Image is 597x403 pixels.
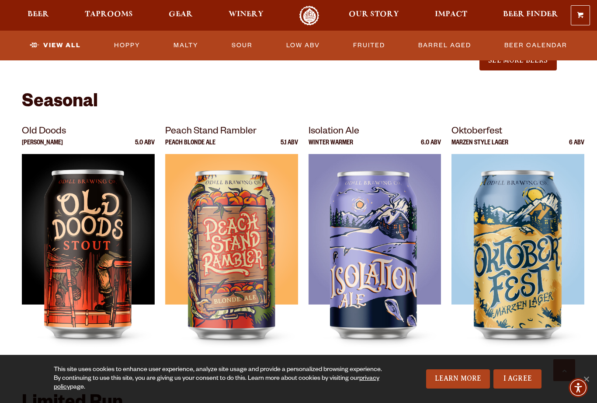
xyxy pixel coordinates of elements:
span: Beer [28,11,49,18]
p: Old Doods [22,124,155,140]
p: Isolation Ale [309,124,441,140]
a: Winery [223,6,269,25]
img: Isolation Ale [309,154,441,373]
p: Peach Blonde Ale [165,140,215,154]
a: Taprooms [79,6,139,25]
a: Barrel Aged [415,35,475,56]
p: Marzen Style Lager [451,140,508,154]
p: Oktoberfest [451,124,584,140]
a: Gear [163,6,198,25]
a: Hoppy [111,35,144,56]
a: Old Doods [PERSON_NAME] 5.0 ABV Old Doods Old Doods [22,124,155,373]
a: Odell Home [293,6,326,25]
p: Peach Stand Rambler [165,124,298,140]
a: View All [26,35,84,56]
a: Low ABV [283,35,323,56]
span: Taprooms [85,11,133,18]
span: Beer Finder [503,11,558,18]
span: Impact [435,11,467,18]
img: Old Doods [22,154,155,373]
p: [PERSON_NAME] [22,140,63,154]
p: 5.0 ABV [135,140,155,154]
p: 5.1 ABV [281,140,298,154]
a: I Agree [493,369,541,389]
a: Fruited [350,35,389,56]
a: Peach Stand Rambler Peach Blonde Ale 5.1 ABV Peach Stand Rambler Peach Stand Rambler [165,124,298,373]
p: 6.0 ABV [421,140,441,154]
span: Gear [169,11,193,18]
a: Beer [22,6,55,25]
a: Our Story [343,6,405,25]
a: Malty [170,35,202,56]
a: privacy policy [54,375,379,391]
a: Oktoberfest Marzen Style Lager 6 ABV Oktoberfest Oktoberfest [451,124,584,373]
a: Sour [228,35,256,56]
span: Our Story [349,11,399,18]
a: Beer Calendar [501,35,571,56]
a: Beer Finder [497,6,564,25]
button: See More Beers [479,51,556,70]
div: This site uses cookies to enhance user experience, analyze site usage and provide a personalized ... [54,366,386,392]
p: Winter Warmer [309,140,353,154]
img: Peach Stand Rambler [165,154,298,373]
p: 6 ABV [569,140,584,154]
span: Winery [229,11,264,18]
h2: Seasonal [22,93,575,114]
a: Impact [429,6,473,25]
div: Accessibility Menu [569,378,588,397]
a: Learn More [426,369,490,389]
img: Oktoberfest [451,154,584,373]
a: Isolation Ale Winter Warmer 6.0 ABV Isolation Ale Isolation Ale [309,124,441,373]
